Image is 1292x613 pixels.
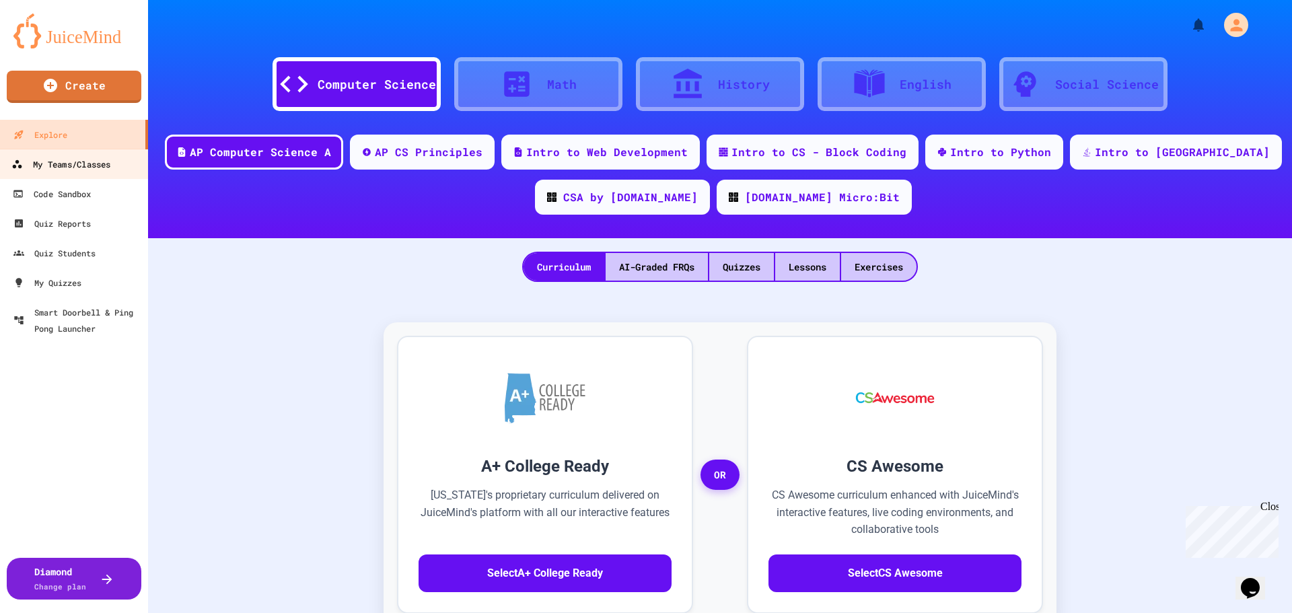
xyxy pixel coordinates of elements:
[190,144,331,160] div: AP Computer Science A
[13,245,96,261] div: Quiz Students
[1210,9,1252,40] div: My Account
[1180,501,1279,558] iframe: chat widget
[1095,144,1270,160] div: Intro to [GEOGRAPHIC_DATA]
[13,186,91,202] div: Code Sandbox
[731,144,906,160] div: Intro to CS - Block Coding
[34,565,86,593] div: Diamond
[419,554,672,592] button: SelectA+ College Ready
[606,253,708,281] div: AI-Graded FRQs
[419,486,672,538] p: [US_STATE]'s proprietary curriculum delivered on JuiceMind's platform with all our interactive fe...
[375,144,482,160] div: AP CS Principles
[1055,75,1159,94] div: Social Science
[842,357,948,438] img: CS Awesome
[547,75,577,94] div: Math
[841,253,917,281] div: Exercises
[505,373,585,423] img: A+ College Ready
[7,71,141,103] a: Create
[13,304,143,336] div: Smart Doorbell & Ping Pong Launcher
[563,189,698,205] div: CSA by [DOMAIN_NAME]
[7,558,141,600] button: DiamondChange plan
[718,75,770,94] div: History
[547,192,557,202] img: CODE_logo_RGB.png
[768,454,1021,478] h3: CS Awesome
[13,215,91,231] div: Quiz Reports
[729,192,738,202] img: CODE_logo_RGB.png
[900,75,952,94] div: English
[768,554,1021,592] button: SelectCS Awesome
[1235,559,1279,600] iframe: chat widget
[775,253,840,281] div: Lessons
[318,75,436,94] div: Computer Science
[745,189,900,205] div: [DOMAIN_NAME] Micro:Bit
[419,454,672,478] h3: A+ College Ready
[701,460,740,491] span: OR
[13,127,67,143] div: Explore
[524,253,604,281] div: Curriculum
[13,275,81,291] div: My Quizzes
[709,253,774,281] div: Quizzes
[768,486,1021,538] p: CS Awesome curriculum enhanced with JuiceMind's interactive features, live coding environments, a...
[34,581,86,591] span: Change plan
[11,156,110,173] div: My Teams/Classes
[950,144,1051,160] div: Intro to Python
[526,144,688,160] div: Intro to Web Development
[13,13,135,48] img: logo-orange.svg
[1165,13,1210,36] div: My Notifications
[5,5,93,85] div: Chat with us now!Close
